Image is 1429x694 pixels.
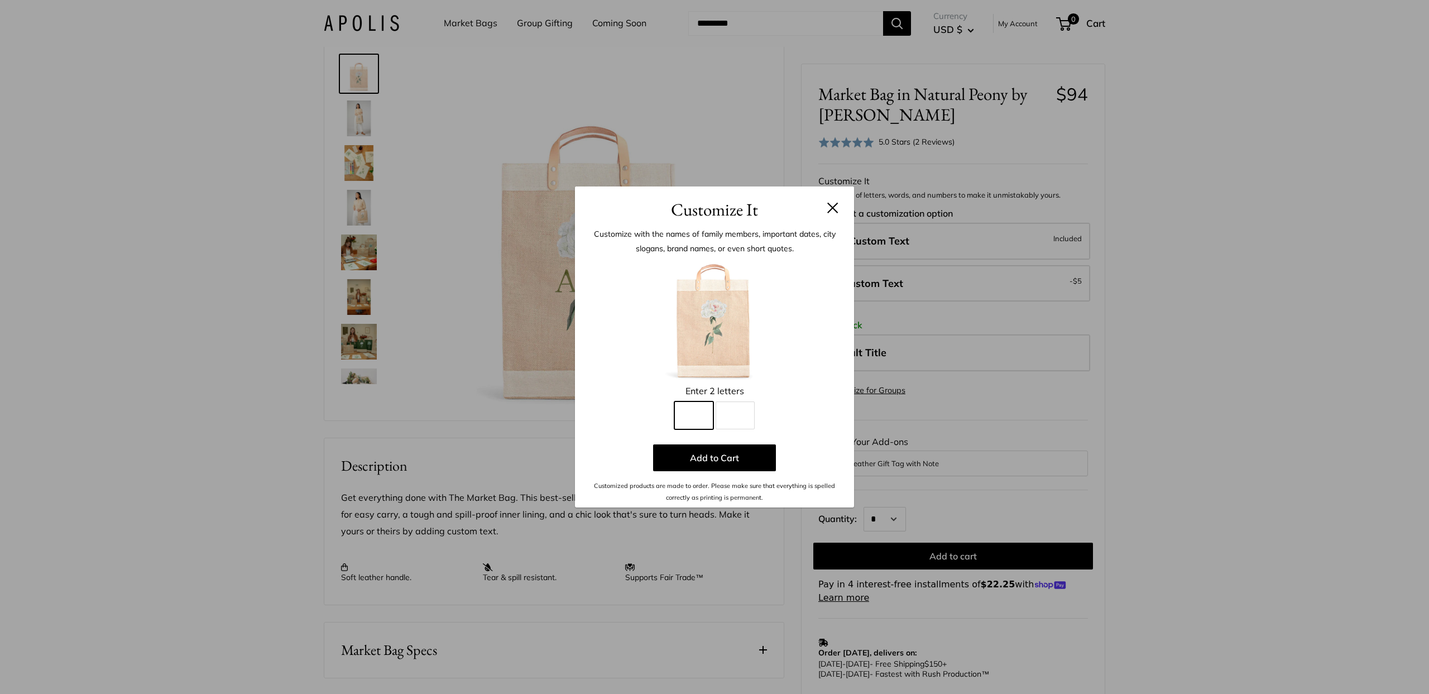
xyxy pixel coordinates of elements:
p: Customized products are made to order. Please make sure that everything is spelled correctly as p... [592,480,837,503]
button: Add to Cart [653,444,776,471]
p: Customize with the names of family members, important dates, city slogans, brand names, or even s... [592,227,837,256]
div: Enter 2 letters [592,383,837,400]
img: 2_PCust.jpg [653,259,776,381]
h3: Customize It [592,197,837,223]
